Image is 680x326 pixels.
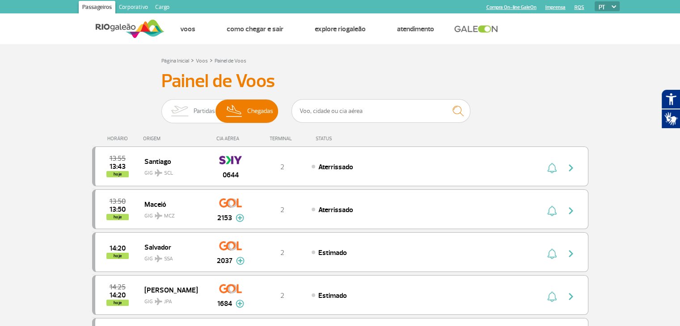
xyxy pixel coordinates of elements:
[215,58,246,64] a: Painel de Voos
[191,55,194,65] a: >
[318,163,353,171] span: Aterrissado
[280,163,284,171] span: 2
[217,213,232,223] span: 2153
[574,4,584,10] a: RQS
[79,1,115,15] a: Passageiros
[486,4,536,10] a: Compra On-line GaleOn
[221,100,248,123] img: slider-desembarque
[152,1,173,15] a: Cargo
[106,214,129,220] span: hoje
[236,300,244,308] img: mais-info-painel-voo.svg
[164,212,175,220] span: MCZ
[164,169,173,177] span: SCL
[164,255,173,263] span: SSA
[236,214,244,222] img: mais-info-painel-voo.svg
[155,169,162,176] img: destiny_airplane.svg
[144,293,202,306] span: GIG
[143,136,208,142] div: ORIGEM
[223,170,239,180] span: 0644
[161,58,189,64] a: Página Inicial
[247,100,273,123] span: Chegadas
[318,205,353,214] span: Aterrissado
[566,291,576,302] img: seta-direita-painel-voo.svg
[106,171,129,177] span: hoje
[144,250,202,263] span: GIG
[196,58,208,64] a: Voos
[217,298,232,309] span: 1684
[566,205,576,216] img: seta-direita-painel-voo.svg
[115,1,152,15] a: Corporativo
[547,291,557,302] img: sino-painel-voo.svg
[566,163,576,173] img: seta-direita-painel-voo.svg
[161,70,519,92] h3: Painel de Voos
[661,109,680,129] button: Abrir tradutor de língua de sinais.
[318,248,347,257] span: Estimado
[110,155,126,162] span: 2025-10-01 13:55:00
[194,100,215,123] span: Partidas
[155,255,162,262] img: destiny_airplane.svg
[661,89,680,109] button: Abrir recursos assistivos.
[106,300,129,306] span: hoje
[315,25,366,33] a: Explore RIOgaleão
[253,136,311,142] div: TERMINAL
[236,257,245,265] img: mais-info-painel-voo.svg
[210,55,213,65] a: >
[155,298,162,305] img: destiny_airplane.svg
[547,248,557,259] img: sino-painel-voo.svg
[280,248,284,257] span: 2
[95,136,144,142] div: HORÁRIO
[227,25,283,33] a: Como chegar e sair
[110,284,126,290] span: 2025-10-01 14:25:00
[311,136,384,142] div: STATUS
[155,212,162,219] img: destiny_airplane.svg
[661,89,680,129] div: Plugin de acessibilidade da Hand Talk.
[164,298,172,306] span: JPA
[547,205,557,216] img: sino-painel-voo.svg
[180,25,195,33] a: Voos
[144,198,202,210] span: Maceió
[110,206,126,213] span: 2025-10-01 13:50:17
[144,155,202,167] span: Santiago
[397,25,434,33] a: Atendimento
[280,291,284,300] span: 2
[106,253,129,259] span: hoje
[144,284,202,296] span: [PERSON_NAME]
[291,99,470,123] input: Voo, cidade ou cia aérea
[144,207,202,220] span: GIG
[280,205,284,214] span: 2
[144,241,202,253] span: Salvador
[110,292,126,298] span: 2025-10-01 14:20:00
[547,163,557,173] img: sino-painel-voo.svg
[110,198,126,205] span: 2025-10-01 13:50:00
[110,163,126,170] span: 2025-10-01 13:43:52
[318,291,347,300] span: Estimado
[545,4,566,10] a: Imprensa
[165,100,194,123] img: slider-embarque
[566,248,576,259] img: seta-direita-painel-voo.svg
[208,136,253,142] div: CIA AÉREA
[110,245,126,251] span: 2025-10-01 14:20:00
[144,164,202,177] span: GIG
[217,255,232,266] span: 2037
